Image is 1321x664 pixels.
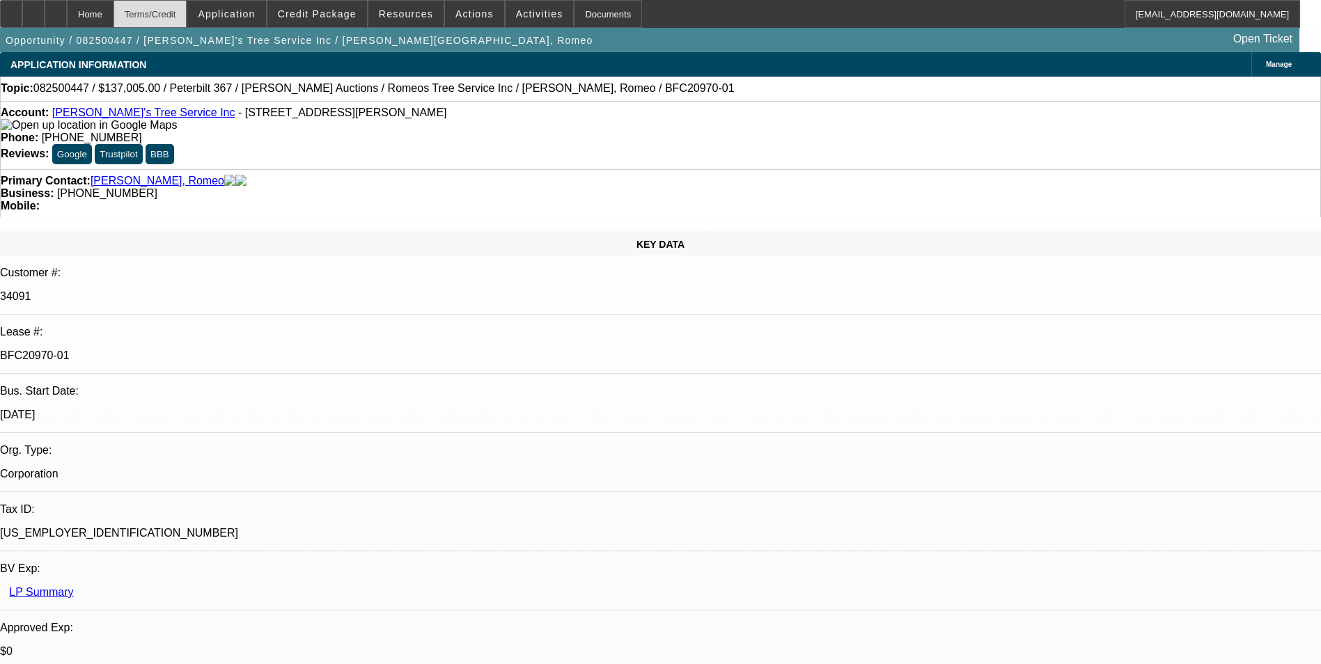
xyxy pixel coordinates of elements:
span: - [STREET_ADDRESS][PERSON_NAME] [238,106,447,118]
span: Manage [1266,61,1292,68]
strong: Mobile: [1,200,40,212]
span: [PHONE_NUMBER] [42,132,142,143]
strong: Topic: [1,82,33,95]
span: Actions [455,8,494,19]
img: linkedin-icon.png [235,175,247,187]
strong: Business: [1,187,54,199]
span: Opportunity / 082500447 / [PERSON_NAME]'s Tree Service Inc / [PERSON_NAME][GEOGRAPHIC_DATA], Romeo [6,35,593,46]
strong: Phone: [1,132,38,143]
a: Open Ticket [1228,27,1298,51]
strong: Account: [1,106,49,118]
button: Application [187,1,265,27]
span: KEY DATA [636,239,685,250]
span: 082500447 / $137,005.00 / Peterbilt 367 / [PERSON_NAME] Auctions / Romeos Tree Service Inc / [PER... [33,82,735,95]
a: [PERSON_NAME]'s Tree Service Inc [52,106,235,118]
button: Trustpilot [95,144,142,164]
button: Activities [506,1,574,27]
button: Credit Package [267,1,367,27]
button: Resources [368,1,444,27]
button: Google [52,144,92,164]
a: LP Summary [9,586,73,598]
span: Resources [379,8,433,19]
a: [PERSON_NAME], Romeo [91,175,224,187]
span: APPLICATION INFORMATION [10,59,146,70]
a: View Google Maps [1,119,177,131]
span: Application [198,8,255,19]
button: BBB [146,144,174,164]
strong: Primary Contact: [1,175,91,187]
span: Credit Package [278,8,357,19]
img: facebook-icon.png [224,175,235,187]
span: Activities [516,8,563,19]
img: Open up location in Google Maps [1,119,177,132]
span: [PHONE_NUMBER] [57,187,157,199]
strong: Reviews: [1,148,49,159]
button: Actions [445,1,504,27]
